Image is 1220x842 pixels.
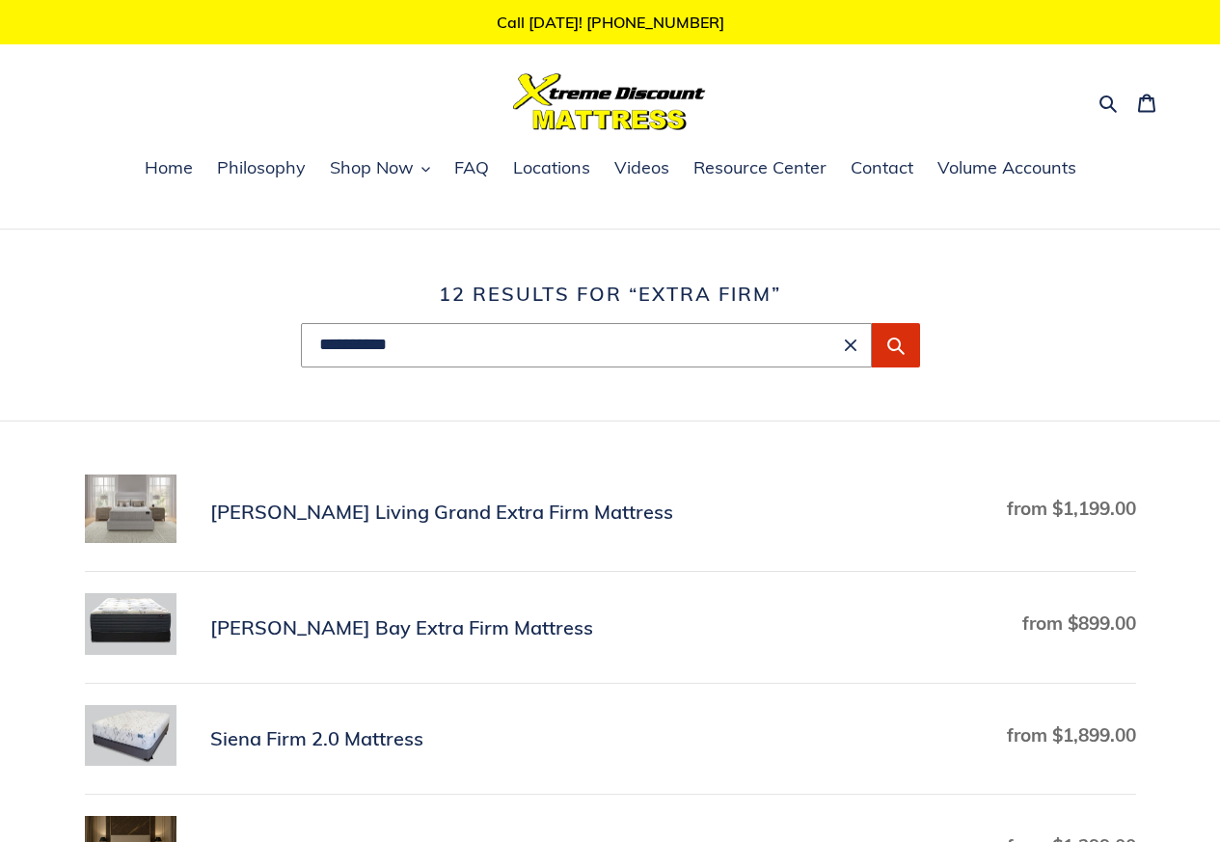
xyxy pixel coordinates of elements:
[937,156,1076,179] span: Volume Accounts
[85,705,1136,774] a: Siena Firm 2.0 Mattress
[605,154,679,183] a: Videos
[928,154,1086,183] a: Volume Accounts
[85,283,1136,306] h1: 12 results for “extra firm”
[330,156,414,179] span: Shop Now
[207,154,315,183] a: Philosophy
[513,156,590,179] span: Locations
[135,154,203,183] a: Home
[684,154,836,183] a: Resource Center
[301,323,872,367] input: Search
[839,334,862,357] button: Clear search term
[851,156,913,179] span: Contact
[513,73,706,130] img: Xtreme Discount Mattress
[85,475,1136,551] a: Scott Living Grand Extra Firm Mattress
[614,156,669,179] span: Videos
[503,154,600,183] a: Locations
[217,156,306,179] span: Philosophy
[872,323,920,367] button: Submit
[320,154,440,183] button: Shop Now
[445,154,499,183] a: FAQ
[841,154,923,183] a: Contact
[454,156,489,179] span: FAQ
[693,156,827,179] span: Resource Center
[145,156,193,179] span: Home
[85,593,1136,662] a: Chadwick Bay Extra Firm Mattress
